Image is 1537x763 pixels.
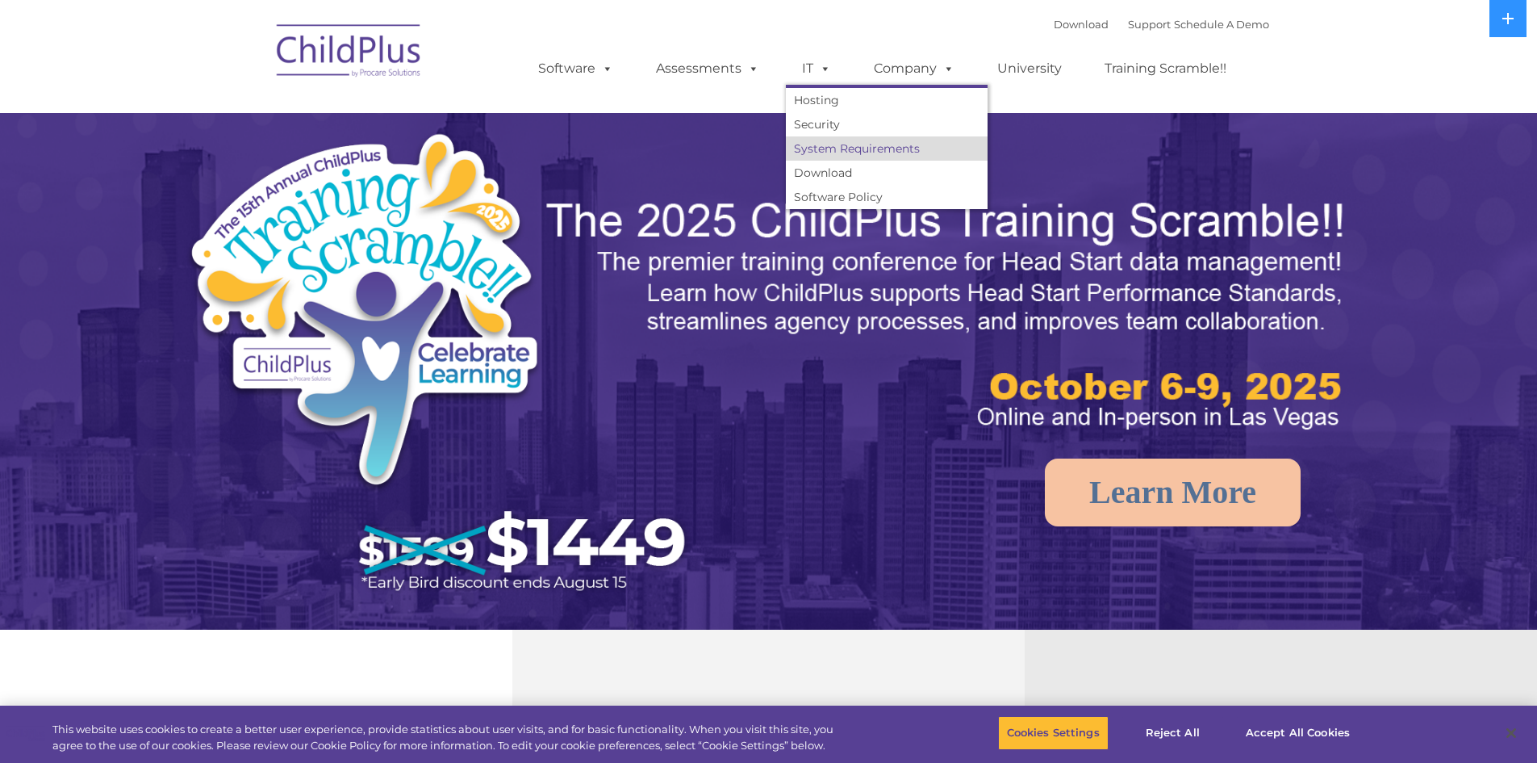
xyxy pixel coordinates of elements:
button: Reject All [1122,716,1223,750]
div: This website uses cookies to create a better user experience, provide statistics about user visit... [52,722,846,753]
span: Phone number [224,173,293,185]
img: ChildPlus by Procare Solutions [269,13,430,94]
button: Close [1493,715,1529,751]
font: | [1054,18,1269,31]
a: Software Policy [786,185,988,209]
a: Download [1054,18,1109,31]
a: Hosting [786,88,988,112]
a: System Requirements [786,136,988,161]
a: Support [1128,18,1171,31]
a: Security [786,112,988,136]
a: Company [858,52,971,85]
a: Download [786,161,988,185]
a: Learn More [1045,459,1301,526]
a: Training Scramble!! [1088,52,1243,85]
a: IT [786,52,847,85]
a: University [981,52,1078,85]
a: Schedule A Demo [1174,18,1269,31]
button: Accept All Cookies [1237,716,1359,750]
a: Assessments [640,52,775,85]
span: Last name [224,107,274,119]
button: Cookies Settings [998,716,1109,750]
a: Software [522,52,629,85]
